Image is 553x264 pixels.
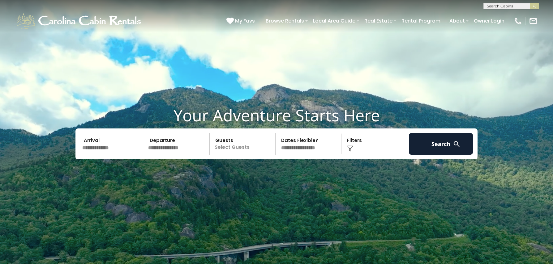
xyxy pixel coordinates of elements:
img: White-1-1-2.png [15,12,144,30]
span: My Favs [235,17,255,25]
img: filter--v1.png [347,145,353,152]
a: Browse Rentals [263,15,307,26]
img: phone-regular-white.png [514,17,522,25]
img: search-regular-white.png [453,140,461,148]
a: Rental Program [398,15,444,26]
a: Real Estate [361,15,396,26]
a: Local Area Guide [310,15,358,26]
a: My Favs [226,17,256,25]
a: Owner Login [471,15,508,26]
a: About [446,15,468,26]
h1: Your Adventure Starts Here [5,106,548,125]
img: mail-regular-white.png [529,17,538,25]
button: Search [409,133,473,155]
p: Select Guests [212,133,275,155]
